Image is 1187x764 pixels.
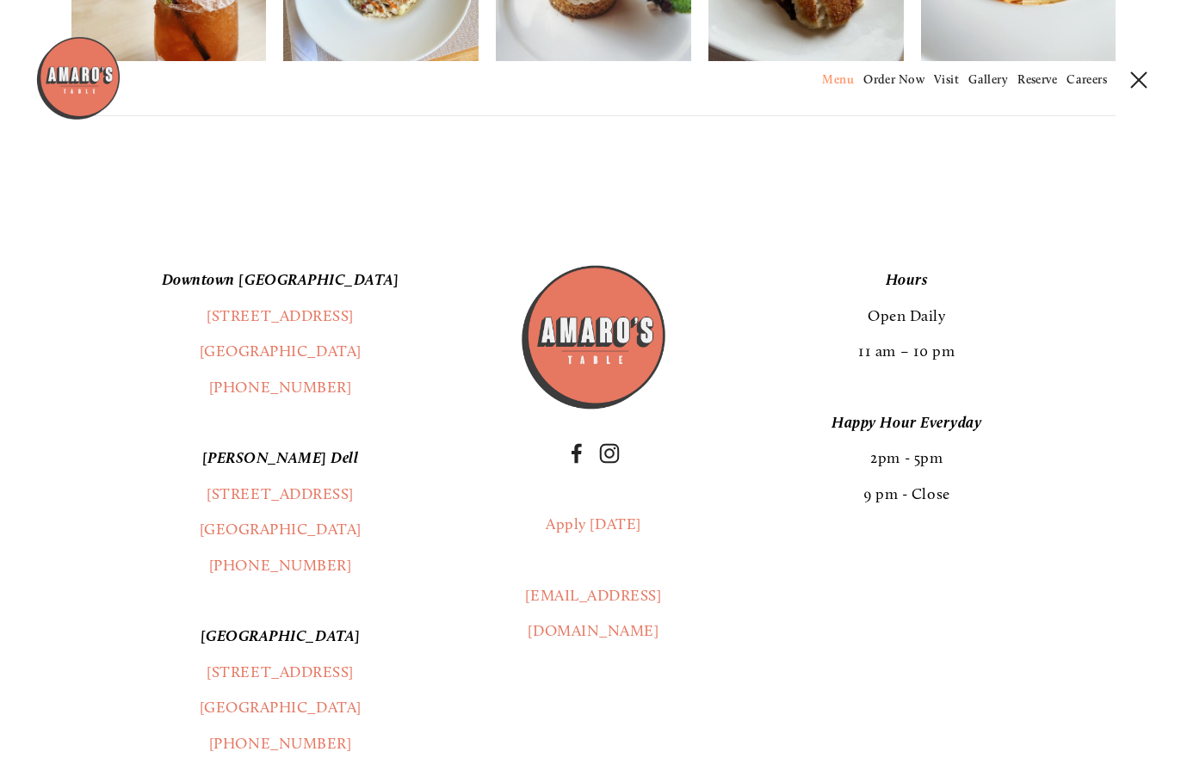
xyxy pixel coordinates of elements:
a: Facebook [566,443,587,464]
p: Open Daily 11 am – 10 pm [697,262,1116,369]
a: Reserve [1017,72,1057,87]
em: Happy Hour Everyday [832,413,981,432]
a: [EMAIL_ADDRESS][DOMAIN_NAME] [525,586,661,640]
a: [STREET_ADDRESS] [207,484,354,503]
a: Careers [1066,72,1107,87]
a: Visit [934,72,959,87]
img: Amaro's Table [35,35,121,121]
p: 2pm - 5pm 9 pm - Close [697,405,1116,512]
a: [STREET_ADDRESS] [207,306,354,325]
a: Order Now [863,72,924,87]
a: [GEOGRAPHIC_DATA] [200,520,362,539]
a: [PHONE_NUMBER] [209,378,352,397]
a: [STREET_ADDRESS][GEOGRAPHIC_DATA] [200,662,362,717]
a: Apply [DATE] [546,514,640,533]
a: Gallery [968,72,1008,87]
em: Downtown [GEOGRAPHIC_DATA] [162,270,399,289]
em: [PERSON_NAME] Dell [202,448,359,467]
a: [PHONE_NUMBER] [209,734,352,753]
a: Instagram [599,443,620,464]
a: Menu [822,72,854,87]
a: [GEOGRAPHIC_DATA] [200,342,362,360]
em: Hours [886,270,929,289]
img: Amaros_Logo.png [519,262,669,412]
a: [PHONE_NUMBER] [209,556,352,575]
em: [GEOGRAPHIC_DATA] [201,626,361,645]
